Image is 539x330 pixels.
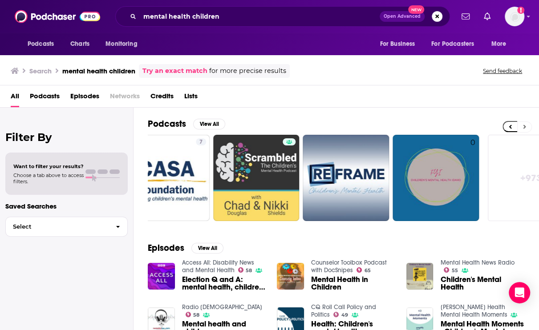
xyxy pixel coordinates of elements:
[150,89,174,107] a: Credits
[62,67,135,75] h3: mental health children
[485,36,518,52] button: open menu
[148,118,186,129] h2: Podcasts
[13,163,84,169] span: Want to filter your results?
[246,269,252,273] span: 58
[509,282,530,303] div: Open Intercom Messenger
[123,135,210,221] a: 7
[333,312,348,317] a: 49
[444,267,458,273] a: 55
[209,66,286,76] span: for more precise results
[99,36,149,52] button: open menu
[148,263,175,290] img: Election Q and A: mental health, children and housing
[182,303,262,311] a: Radio Islam
[380,38,415,50] span: For Business
[142,66,207,76] a: Try an exact match
[311,303,376,318] a: CQ Roll Call Policy and Politics
[480,67,525,75] button: Send feedback
[6,224,109,229] span: Select
[393,135,479,221] a: 0
[357,267,371,273] a: 65
[191,243,223,254] button: View All
[140,9,380,24] input: Search podcasts, credits, & more...
[426,36,487,52] button: open menu
[70,38,89,50] span: Charts
[13,172,84,185] span: Choose a tab above to access filters.
[193,313,199,317] span: 58
[148,242,223,254] a: EpisodesView All
[184,89,198,107] a: Lists
[470,138,475,217] div: 0
[148,118,225,129] a: PodcastsView All
[15,8,100,25] img: Podchaser - Follow, Share and Rate Podcasts
[193,119,225,129] button: View All
[311,259,387,274] a: Counselor Toolbox Podcast with DocSnipes
[440,259,514,266] a: Mental Health News Radio
[491,38,507,50] span: More
[341,313,348,317] span: 49
[505,7,524,26] img: User Profile
[238,267,252,273] a: 58
[110,89,140,107] span: Networks
[480,9,494,24] a: Show notifications dropdown
[380,11,425,22] button: Open AdvancedNew
[365,269,371,273] span: 65
[28,38,54,50] span: Podcasts
[5,131,128,144] h2: Filter By
[440,276,525,291] a: Children's Mental Health
[182,276,267,291] a: Election Q and A: mental health, children and housing
[182,259,254,274] a: Access All: Disability News and Mental Health
[186,312,200,317] a: 58
[11,89,19,107] a: All
[452,269,458,273] span: 55
[440,303,507,318] a: Bellin Health Mental Health Moments
[65,36,95,52] a: Charts
[517,7,524,14] svg: Add a profile image
[431,38,474,50] span: For Podcasters
[105,38,137,50] span: Monitoring
[196,138,206,145] a: 7
[148,242,184,254] h2: Episodes
[408,5,424,14] span: New
[373,36,426,52] button: open menu
[505,7,524,26] span: Logged in as mfurr
[115,6,450,27] div: Search podcasts, credits, & more...
[458,9,473,24] a: Show notifications dropdown
[70,89,99,107] a: Episodes
[30,89,60,107] a: Podcasts
[311,276,396,291] a: Mental Health in Children
[29,67,52,75] h3: Search
[21,36,65,52] button: open menu
[277,263,304,290] img: Mental Health in Children
[505,7,524,26] button: Show profile menu
[406,263,434,290] img: Children's Mental Health
[384,14,421,19] span: Open Advanced
[199,138,203,147] span: 7
[5,217,128,237] button: Select
[5,202,128,210] p: Saved Searches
